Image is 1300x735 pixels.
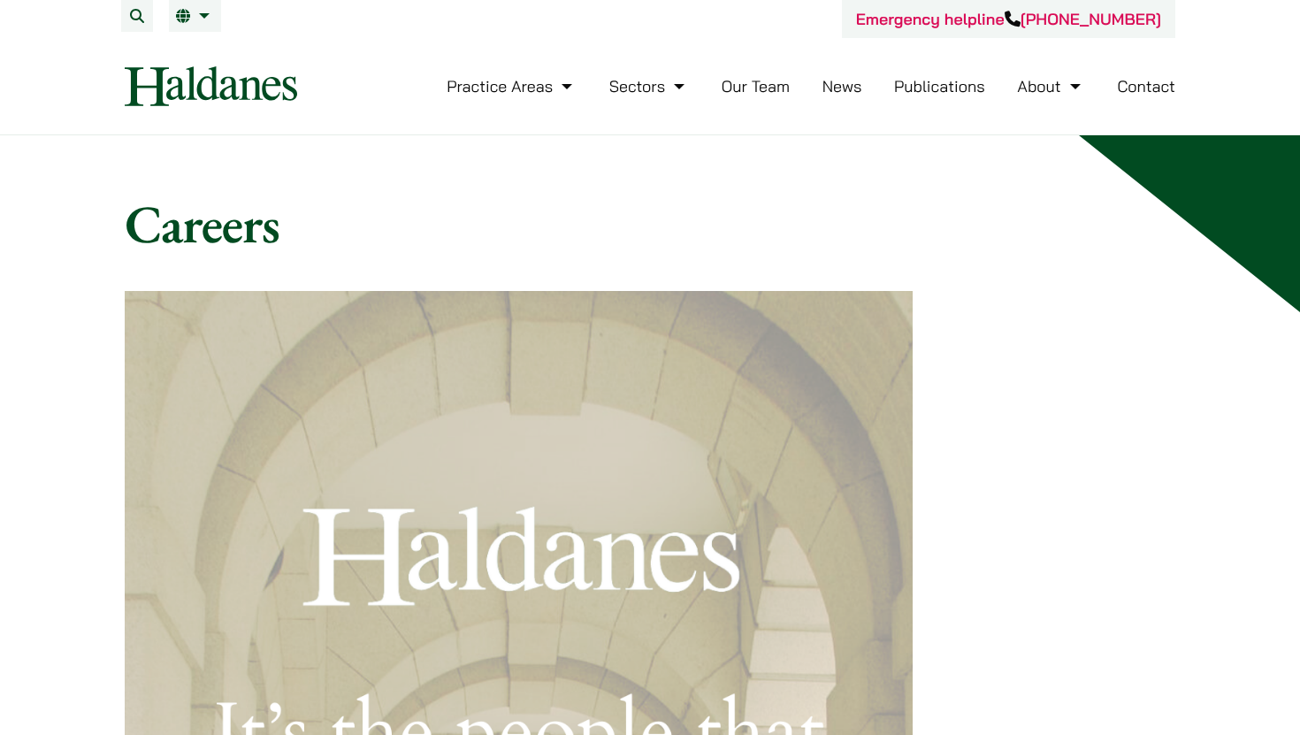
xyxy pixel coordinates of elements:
[822,76,862,96] a: News
[176,9,214,23] a: EN
[894,76,985,96] a: Publications
[447,76,577,96] a: Practice Areas
[856,9,1161,29] a: Emergency helpline[PHONE_NUMBER]
[125,192,1175,256] h1: Careers
[609,76,689,96] a: Sectors
[722,76,790,96] a: Our Team
[125,66,297,106] img: Logo of Haldanes
[1017,76,1084,96] a: About
[1117,76,1175,96] a: Contact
